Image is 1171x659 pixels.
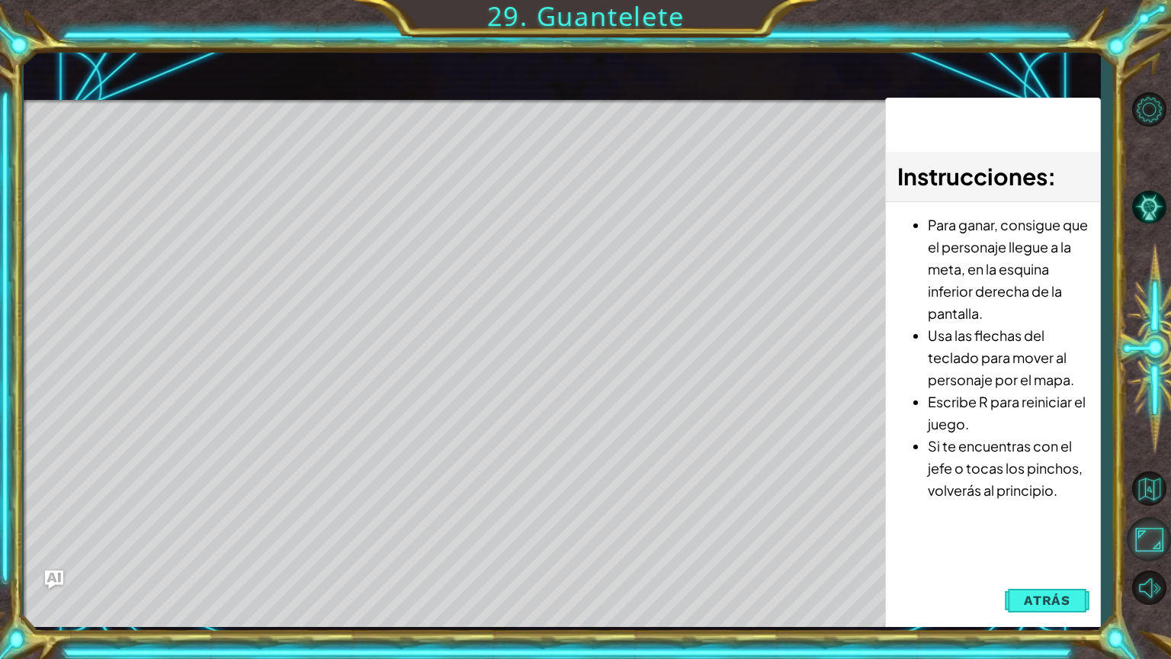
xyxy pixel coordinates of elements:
button: Opciones de nivel [1127,87,1171,131]
span: Instrucciones [897,162,1047,191]
a: Volver al mapa [1127,465,1171,515]
li: Si te encuentras con el jefe o tocas los pinchos, volverás al principio. [928,435,1089,501]
button: Pista IA [1127,185,1171,229]
button: Atrás [1005,585,1089,616]
li: Usa las flechas del teclado para mover al personaje por el mapa. [928,324,1089,391]
button: Ask AI [45,571,63,589]
button: Sonido apagado [1127,566,1171,610]
li: Para ganar, consigue que el personaje llegue a la meta, en la esquina inferior derecha de la pant... [928,214,1089,324]
h3: : [897,159,1089,194]
button: Maximizar navegador [1127,517,1171,561]
li: Escribe R para reiniciar el juego. [928,391,1089,435]
span: Atrás [1024,593,1070,608]
button: Volver al mapa [1127,467,1171,511]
